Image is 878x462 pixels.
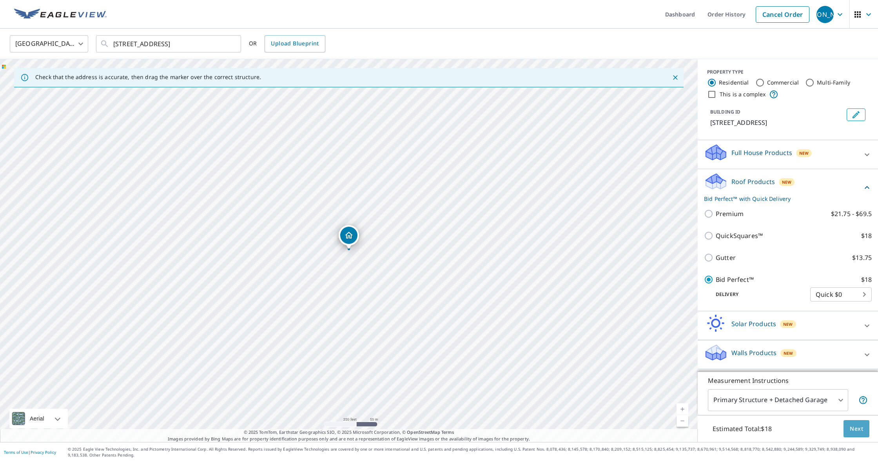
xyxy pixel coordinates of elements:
[850,424,863,434] span: Next
[677,403,688,415] a: Current Level 17, Zoom In
[783,321,793,327] span: New
[707,69,869,76] div: PROPERTY TYPE
[716,253,736,262] p: Gutter
[35,74,261,81] p: Check that the address is accurate, then drag the marker over the correct structure.
[710,118,844,127] p: [STREET_ADDRESS]
[719,79,749,87] label: Residential
[27,409,47,428] div: Aerial
[731,348,776,357] p: Walls Products
[706,420,778,437] p: Estimated Total: $18
[852,253,872,262] p: $13.75
[844,420,869,438] button: Next
[265,35,325,52] a: Upload Blueprint
[708,376,868,385] p: Measurement Instructions
[244,429,454,436] span: © 2025 TomTom, Earthstar Geographics SIO, © 2025 Microsoft Corporation, ©
[784,350,793,356] span: New
[68,446,874,458] p: © 2025 Eagle View Technologies, Inc. and Pictometry International Corp. All Rights Reserved. Repo...
[782,179,791,185] span: New
[407,429,440,435] a: OpenStreetMap
[14,9,107,20] img: EV Logo
[704,195,862,203] p: Bid Perfect™ with Quick Delivery
[670,72,680,83] button: Close
[861,275,872,284] p: $18
[817,79,850,87] label: Multi-Family
[339,225,359,249] div: Dropped pin, building 1, Residential property, 5019 Softwood Ln Woodbridge, VA 22192
[731,148,792,157] p: Full House Products
[799,150,809,156] span: New
[731,319,776,328] p: Solar Products
[704,172,872,203] div: Roof ProductsNewBid Perfect™ with Quick Delivery
[704,291,810,298] p: Delivery
[677,415,688,427] a: Current Level 17, Zoom Out
[710,108,740,115] p: BUILDING ID
[9,409,68,428] div: Aerial
[441,429,454,435] a: Terms
[249,35,325,52] div: OR
[810,283,872,305] div: Quick $0
[4,449,28,455] a: Terms of Use
[10,33,88,55] div: [GEOGRAPHIC_DATA]
[31,449,56,455] a: Privacy Policy
[731,177,775,186] p: Roof Products
[847,108,865,121] button: Edit building 1
[716,231,763,240] p: QuickSquares™
[4,450,56,455] p: |
[767,79,799,87] label: Commercial
[816,6,834,23] div: [PERSON_NAME]
[704,143,872,166] div: Full House ProductsNew
[271,39,319,49] span: Upload Blueprint
[831,209,872,218] p: $21.75 - $69.5
[716,275,754,284] p: Bid Perfect™
[858,395,868,405] span: Your report will include the primary structure and a detached garage if one exists.
[756,6,809,23] a: Cancel Order
[704,343,872,366] div: Walls ProductsNew
[113,33,225,55] input: Search by address or latitude-longitude
[708,389,848,411] div: Primary Structure + Detached Garage
[716,209,744,218] p: Premium
[704,314,872,337] div: Solar ProductsNew
[861,231,872,240] p: $18
[720,90,766,98] label: This is a complex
